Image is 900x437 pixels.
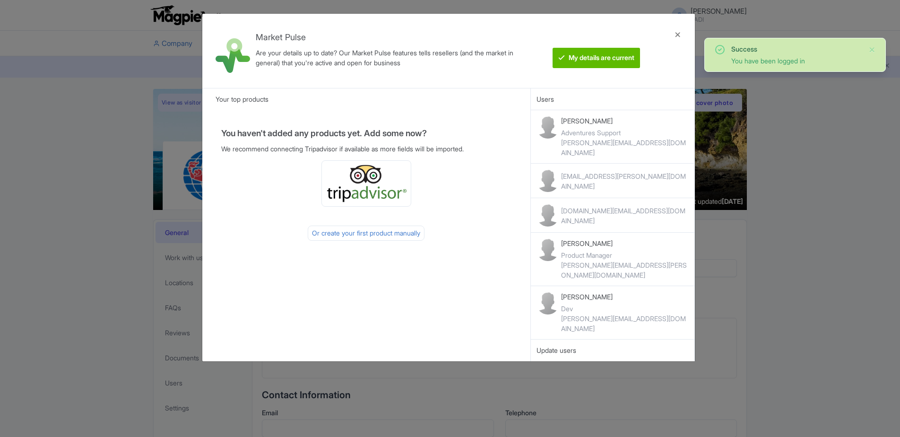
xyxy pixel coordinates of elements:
[537,116,559,139] img: contact-b11cc6e953956a0c50a2f97983291f06.png
[256,48,526,68] div: Are your details up to date? Our Market Pulse features tells resellers (and the market in general...
[326,165,407,202] img: ta_logo-885a1c64328048f2535e39284ba9d771.png
[561,304,689,314] div: Dev
[537,204,559,227] img: contact-b11cc6e953956a0c50a2f97983291f06.png
[537,238,559,261] img: contact-b11cc6e953956a0c50a2f97983291f06.png
[561,128,689,138] div: Adventures Support
[561,250,689,260] div: Product Manager
[561,138,689,157] div: [PERSON_NAME][EMAIL_ADDRESS][DOMAIN_NAME]
[731,56,861,66] div: You have been logged in
[221,144,511,154] p: We recommend connecting Tripadvisor if available as more fields will be imported.
[256,33,526,42] h4: Market Pulse
[868,44,876,55] button: Close
[537,345,689,356] div: Update users
[561,260,689,280] div: [PERSON_NAME][EMAIL_ADDRESS][PERSON_NAME][DOMAIN_NAME]
[561,171,689,191] div: [EMAIL_ADDRESS][PERSON_NAME][DOMAIN_NAME]
[561,314,689,333] div: [PERSON_NAME][EMAIL_ADDRESS][DOMAIN_NAME]
[731,44,861,54] div: Success
[561,292,689,302] p: [PERSON_NAME]
[531,88,695,110] div: Users
[537,169,559,192] img: contact-b11cc6e953956a0c50a2f97983291f06.png
[561,238,689,248] p: [PERSON_NAME]
[202,88,530,110] div: Your top products
[221,129,511,138] h4: You haven't added any products yet. Add some now?
[561,206,689,226] div: [DOMAIN_NAME][EMAIL_ADDRESS][DOMAIN_NAME]
[537,292,559,315] img: contact-b11cc6e953956a0c50a2f97983291f06.png
[561,116,689,126] p: [PERSON_NAME]
[308,226,424,241] div: Or create your first product manually
[216,38,250,73] img: market_pulse-1-0a5220b3d29e4a0de46fb7534bebe030.svg
[553,48,640,68] btn: My details are current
